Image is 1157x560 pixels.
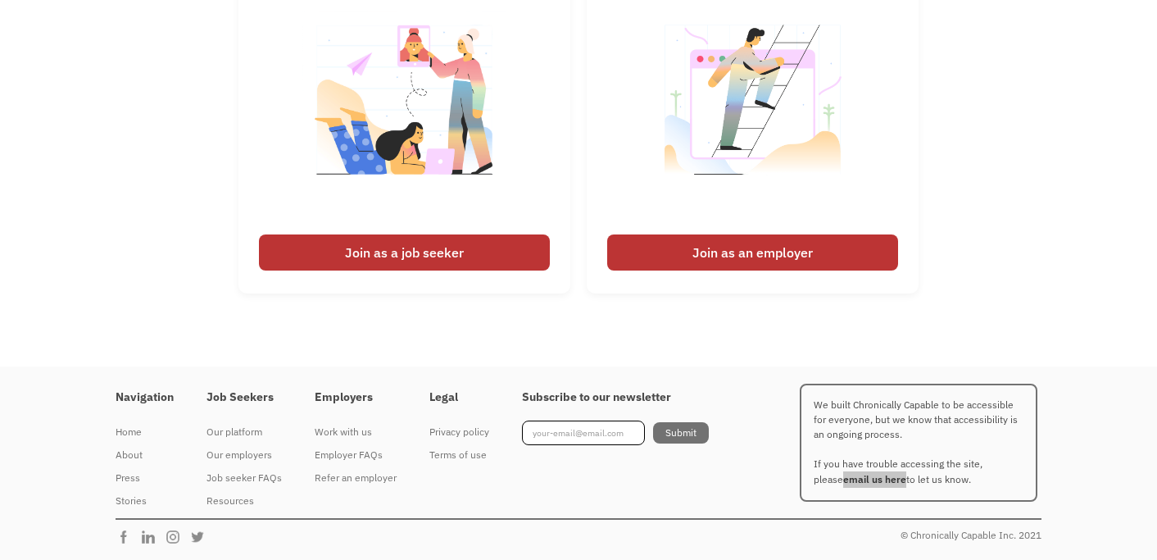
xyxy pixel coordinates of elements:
[315,444,397,467] a: Employer FAQs
[116,491,174,511] div: Stories
[206,467,282,489] a: Job seeker FAQs
[901,526,1041,545] div: © Chronically Capable Inc. 2021
[843,473,906,485] a: email us here
[315,422,397,442] div: Work with us
[116,468,174,488] div: Press
[429,445,489,465] div: Terms of use
[429,390,489,405] h4: Legal
[206,445,282,465] div: Our employers
[315,445,397,465] div: Employer FAQs
[206,421,282,444] a: Our platform
[522,421,709,445] form: Footer Newsletter
[206,444,282,467] a: Our employers
[116,421,174,444] a: Home
[315,467,397,489] a: Refer an employer
[429,422,489,442] div: Privacy policy
[206,468,282,488] div: Job seeker FAQs
[116,529,140,545] img: Chronically Capable Facebook Page
[165,529,189,545] img: Chronically Capable Instagram Page
[189,529,214,545] img: Chronically Capable Twitter Page
[206,489,282,512] a: Resources
[429,444,489,467] a: Terms of use
[429,421,489,444] a: Privacy policy
[315,468,397,488] div: Refer an employer
[206,491,282,511] div: Resources
[116,422,174,442] div: Home
[116,444,174,467] a: About
[206,390,282,405] h4: Job Seekers
[259,234,550,271] div: Join as a job seeker
[206,422,282,442] div: Our platform
[315,390,397,405] h4: Employers
[116,390,174,405] h4: Navigation
[800,384,1037,502] p: We built Chronically Capable to be accessible for everyone, but we know that accessibility is an ...
[653,422,709,444] input: Submit
[522,390,709,405] h4: Subscribe to our newsletter
[116,467,174,489] a: Press
[116,445,174,465] div: About
[607,234,898,271] div: Join as an employer
[522,421,645,445] input: your-email@email.com
[315,421,397,444] a: Work with us
[140,529,165,545] img: Chronically Capable Linkedin Page
[116,489,174,512] a: Stories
